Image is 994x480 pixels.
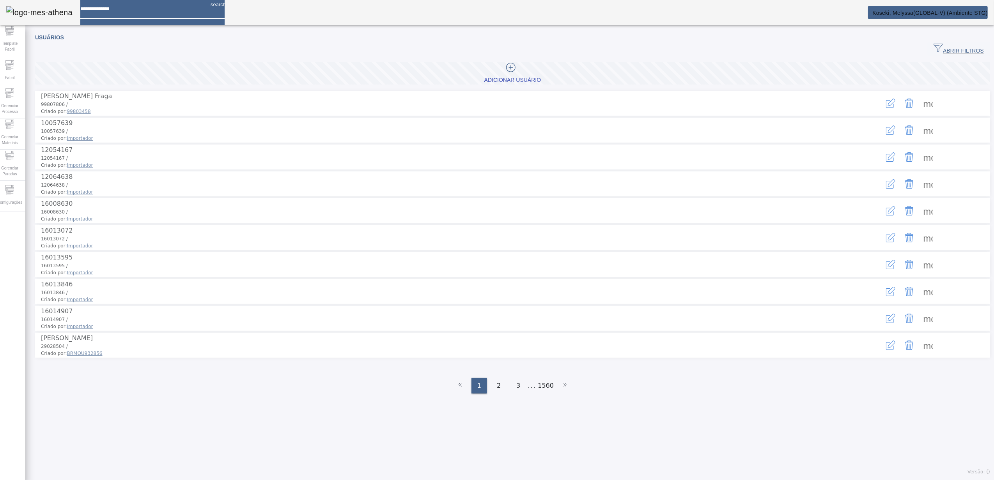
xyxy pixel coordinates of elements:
span: Criado por: [41,242,830,249]
span: Usuários [35,34,64,41]
button: Delete [900,309,919,328]
span: 29028504 / [41,344,68,349]
span: 16013072 [41,227,73,234]
button: Adicionar Usuário [35,62,990,85]
span: Criado por: [41,215,830,222]
button: Mais [919,309,937,328]
button: Mais [919,282,937,301]
button: Delete [900,94,919,113]
button: Mais [919,94,937,113]
button: Delete [900,175,919,193]
span: Koseki, Melyssa(GLOBAL-V) (Ambiente STG) [872,10,988,16]
span: ABRIR FILTROS [934,43,984,55]
span: Criado por: [41,108,830,115]
img: logo-mes-athena [6,6,73,19]
span: 10057639 [41,119,73,127]
button: Mais [919,228,937,247]
button: Delete [900,228,919,247]
button: Delete [900,282,919,301]
span: 16013595 [41,254,73,261]
button: Mais [919,336,937,355]
span: Criado por: [41,135,830,142]
span: 10057639 / [41,129,68,134]
span: BRMOU932856 [67,351,103,356]
button: Mais [919,121,937,139]
span: Criado por: [41,323,830,330]
span: 12054167 [41,146,73,154]
li: ... [528,378,536,394]
span: 12054167 / [41,155,68,161]
span: Fabril [2,72,17,83]
button: Delete [900,148,919,166]
span: 12064638 / [41,182,68,188]
span: Criado por: [41,269,830,276]
div: Adicionar Usuário [484,76,541,84]
span: Importador [67,297,93,302]
button: ABRIR FILTROS [927,42,990,56]
span: Importador [67,243,93,249]
span: Criado por: [41,350,830,357]
span: Importador [67,162,93,168]
span: Criado por: [41,189,830,196]
span: [PERSON_NAME] Fraga [41,92,112,100]
span: 16014907 / [41,317,68,322]
span: 2 [497,381,501,390]
span: Importador [67,136,93,141]
span: Importador [67,270,93,275]
li: 1560 [538,378,554,394]
button: Delete [900,201,919,220]
button: Mais [919,175,937,193]
span: 16008630 / [41,209,68,215]
span: [PERSON_NAME] [41,334,93,342]
span: Importador [67,216,93,222]
button: Delete [900,255,919,274]
span: Criado por: [41,296,830,303]
span: Importador [67,324,93,329]
button: Delete [900,336,919,355]
button: Mais [919,201,937,220]
button: Mais [919,148,937,166]
span: 99803458 [67,109,91,114]
button: Delete [900,121,919,139]
span: 16013846 [41,281,73,288]
span: 16013846 / [41,290,68,295]
span: 16013072 / [41,236,68,242]
span: Criado por: [41,162,830,169]
span: 3 [516,381,520,390]
span: Versão: () [967,469,990,475]
span: 16014907 [41,307,73,315]
button: Mais [919,255,937,274]
span: 99807806 / [41,102,68,107]
span: 16013595 / [41,263,68,268]
span: 16008630 [41,200,73,207]
span: 12064638 [41,173,73,180]
span: Importador [67,189,93,195]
